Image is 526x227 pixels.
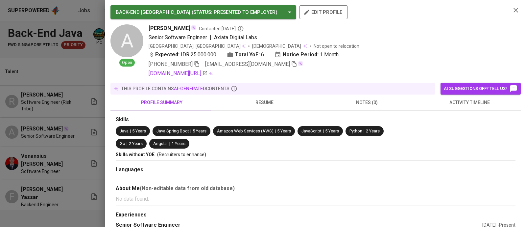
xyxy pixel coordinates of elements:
[157,152,206,157] span: (Recruiters to enhance)
[116,211,515,219] div: Experiences
[149,51,216,59] div: IDR 25.000.000
[325,128,339,133] span: 5 Years
[110,24,143,57] div: A
[261,51,264,59] span: 6
[277,128,291,133] span: 5 Years
[235,51,260,59] b: Total YoE:
[132,128,146,133] span: 5 Years
[149,61,193,67] span: [PHONE_NUMBER]
[127,141,128,147] span: |
[120,128,129,133] span: Java
[149,24,190,32] span: [PERSON_NAME]
[153,141,168,146] span: Angular
[217,128,274,133] span: Amazon Web Services (AWS)
[114,99,209,107] span: profile summary
[275,128,276,134] span: |
[252,43,302,49] span: [DEMOGRAPHIC_DATA]
[110,5,296,19] button: BACK-END [GEOGRAPHIC_DATA] (STATUS: Presented to Employer)
[116,195,515,203] p: No data found.
[191,25,196,30] img: magic_wand.svg
[444,85,517,93] span: AI suggestions off? Tell us!
[237,25,244,32] svg: By Batam recruiter
[140,185,235,191] b: (Non-editable data from old database)
[120,141,125,146] span: Go
[130,128,131,134] span: |
[149,34,207,41] span: Senior Software Engineer
[298,61,303,66] img: magic_wand.svg
[320,99,414,107] span: notes (0)
[129,141,143,146] span: 2 Years
[116,116,515,124] div: Skills
[305,8,342,16] span: edit profile
[283,51,319,59] b: Notice Period:
[275,51,339,59] div: 1 Month
[441,83,521,95] button: AI suggestions off? Tell us!
[172,141,185,146] span: 1 Years
[174,86,206,91] span: AI-generated
[149,70,208,77] a: [DOMAIN_NAME][URL]
[364,128,365,134] span: |
[217,99,312,107] span: resume
[116,166,515,174] div: Languages
[299,5,347,19] button: edit profile
[121,85,229,92] p: this profile contains contents
[116,9,190,15] span: BACK-END [GEOGRAPHIC_DATA]
[205,61,290,67] span: [EMAIL_ADDRESS][DOMAIN_NAME]
[349,128,362,133] span: Python
[422,99,517,107] span: activity timeline
[301,128,322,133] span: JavaScript
[210,34,211,42] span: |
[323,128,324,134] span: |
[214,34,257,41] span: Axiata Digital Labs
[199,25,244,32] span: Contacted [DATE]
[314,43,359,49] p: Not open to relocation
[119,60,135,66] span: Open
[116,184,515,192] div: About Me
[299,9,347,14] a: edit profile
[155,51,179,59] b: Expected:
[116,152,155,157] span: Skills without YOE
[193,128,206,133] span: 5 Years
[366,128,380,133] span: 2 Years
[149,43,246,49] div: [GEOGRAPHIC_DATA], [GEOGRAPHIC_DATA]
[169,141,170,147] span: |
[156,128,189,133] span: Java Spring Boot
[190,128,191,134] span: |
[192,9,277,15] span: ( STATUS : Presented to Employer )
